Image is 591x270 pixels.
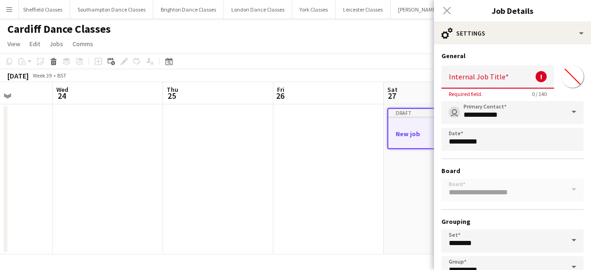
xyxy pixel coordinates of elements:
a: View [4,38,24,50]
span: Sat [387,85,398,94]
span: Edit [30,40,40,48]
span: Week 39 [30,72,54,79]
button: Leicester Classes [336,0,391,18]
app-job-card: DraftNew job [387,108,491,149]
a: Comms [69,38,97,50]
span: 24 [55,90,68,101]
button: Sheffield Classes [16,0,70,18]
h3: General [441,52,584,60]
button: [PERSON_NAME][GEOGRAPHIC_DATA] [391,0,496,18]
div: Settings [434,22,591,44]
div: BST [57,72,66,79]
h3: New job [388,130,490,138]
span: 26 [276,90,284,101]
h3: Grouping [441,217,584,226]
span: Required field. [441,90,490,97]
span: Thu [167,85,178,94]
button: York Classes [292,0,336,18]
span: View [7,40,20,48]
h3: Board [441,167,584,175]
h3: Job Details [434,5,591,17]
a: Edit [26,38,44,50]
span: Jobs [49,40,63,48]
button: Brighton Dance Classes [153,0,224,18]
div: [DATE] [7,71,29,80]
span: 0 / 140 [525,90,554,97]
h1: Cardiff Dance Classes [7,22,111,36]
span: Comms [72,40,93,48]
button: London Dance Classes [224,0,292,18]
a: Jobs [46,38,67,50]
button: Southampton Dance Classes [70,0,153,18]
span: 25 [165,90,178,101]
span: Wed [56,85,68,94]
div: Draft [388,109,490,116]
span: 27 [386,90,398,101]
span: Fri [277,85,284,94]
